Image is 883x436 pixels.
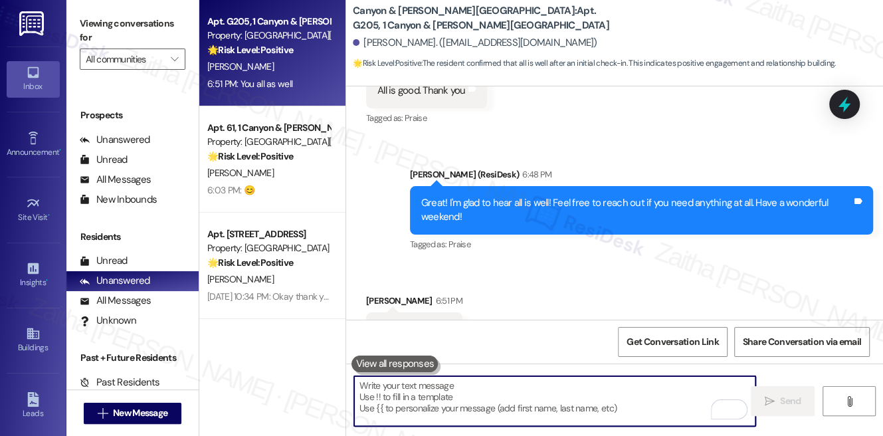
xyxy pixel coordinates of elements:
div: Past + Future Residents [66,351,199,365]
div: Unanswered [80,274,150,288]
div: Unread [80,153,128,167]
div: Unread [80,254,128,268]
button: New Message [84,403,182,424]
div: Tagged as: [410,235,873,254]
div: Prospects [66,108,199,122]
button: Share Conversation via email [734,327,870,357]
div: Residents [66,230,199,244]
span: [PERSON_NAME] [207,60,274,72]
div: Tagged as: [366,108,487,128]
span: Get Conversation Link [627,335,718,349]
div: [PERSON_NAME] [366,294,462,312]
span: Send [780,394,801,408]
div: Apt. G205, 1 Canyon & [PERSON_NAME][GEOGRAPHIC_DATA] [207,15,330,29]
div: Apt. [STREET_ADDRESS] [207,227,330,241]
img: ResiDesk Logo [19,11,47,36]
span: New Message [113,406,167,420]
div: 6:03 PM: 😊 [207,184,254,196]
a: Inbox [7,61,60,97]
input: All communities [86,49,164,70]
div: [DATE] 10:34 PM: Okay thank you [207,290,333,302]
span: [PERSON_NAME] [207,273,274,285]
i:  [844,396,854,407]
a: Buildings [7,322,60,358]
div: Property: [GEOGRAPHIC_DATA][PERSON_NAME] [207,29,330,43]
div: All is good. Thank you [377,84,466,98]
div: All Messages [80,294,151,308]
div: [PERSON_NAME]. ([EMAIL_ADDRESS][DOMAIN_NAME]) [353,36,597,50]
span: : The resident confirmed that all is well after an initial check-in. This indicates positive enga... [353,56,836,70]
b: Canyon & [PERSON_NAME][GEOGRAPHIC_DATA]: Apt. G205, 1 Canyon & [PERSON_NAME][GEOGRAPHIC_DATA] [353,4,619,33]
div: Apt. 61, 1 Canyon & [PERSON_NAME][GEOGRAPHIC_DATA] [207,121,330,135]
div: Property: [GEOGRAPHIC_DATA][PERSON_NAME] [207,135,330,149]
span: • [46,276,48,285]
span: Share Conversation via email [743,335,861,349]
div: New Inbounds [80,193,157,207]
i:  [98,408,108,419]
div: Past Residents [80,376,160,389]
button: Send [751,386,815,416]
strong: 🌟 Risk Level: Positive [207,44,293,56]
a: Insights • [7,257,60,293]
textarea: To enrich screen reader interactions, please activate Accessibility in Grammarly extension settings [354,376,755,426]
div: 6:51 PM [433,294,462,308]
div: 6:48 PM [519,167,551,181]
span: • [59,146,61,155]
div: Unanswered [80,133,150,147]
i:  [765,396,775,407]
strong: 🌟 Risk Level: Positive [207,150,293,162]
div: [PERSON_NAME] (ResiDesk) [410,167,873,186]
a: Site Visit • [7,192,60,228]
label: Viewing conversations for [80,13,185,49]
div: Great! I'm glad to hear all is well! Feel free to reach out if you need anything at all. Have a w... [421,196,852,225]
strong: 🌟 Risk Level: Positive [207,257,293,269]
button: Get Conversation Link [618,327,727,357]
span: [PERSON_NAME] [207,167,274,179]
div: Unknown [80,314,136,328]
strong: 🌟 Risk Level: Positive [353,58,421,68]
i:  [171,54,178,64]
div: 6:51 PM: You all as well [207,78,292,90]
span: • [48,211,50,220]
span: Praise [448,239,470,250]
div: All Messages [80,173,151,187]
a: Leads [7,388,60,424]
div: Property: [GEOGRAPHIC_DATA] [207,241,330,255]
span: Praise [405,112,427,124]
